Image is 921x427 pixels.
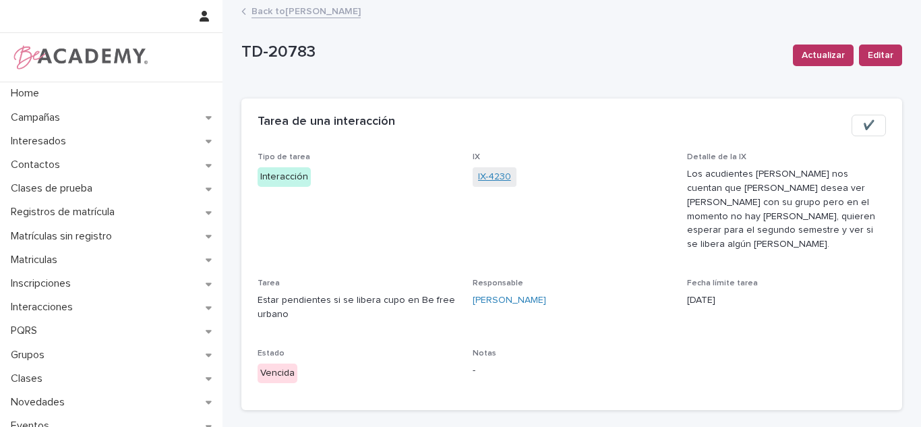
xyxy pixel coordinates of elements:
[5,182,103,195] p: Clases de prueba
[473,364,672,378] p: -
[258,293,456,322] p: Estar pendientes si se libera cupo en Be free urbano
[473,153,480,161] span: IX
[687,153,746,161] span: Detalle de la IX
[859,45,902,66] button: Editar
[251,3,361,18] a: Back to[PERSON_NAME]
[5,324,48,337] p: PQRS
[258,364,297,383] div: Vencida
[258,115,395,130] h2: Tarea de una interacción
[258,167,311,187] div: Interacción
[687,279,758,287] span: Fecha límite tarea
[5,254,68,266] p: Matriculas
[5,396,76,409] p: Novedades
[852,115,886,136] button: ✔️
[473,279,523,287] span: Responsable
[5,206,125,219] p: Registros de matrícula
[868,49,893,62] span: Editar
[5,230,123,243] p: Matrículas sin registro
[258,279,280,287] span: Tarea
[687,167,886,252] p: Los acudientes [PERSON_NAME] nos cuentan que [PERSON_NAME] desea ver [PERSON_NAME] con su grupo p...
[478,170,511,184] a: IX-4230
[258,153,310,161] span: Tipo de tarea
[863,119,874,132] span: ✔️
[258,349,285,358] span: Estado
[687,293,886,308] p: [DATE]
[793,45,854,66] button: Actualizar
[11,44,149,71] img: WPrjXfSUmiLcdUfaYY4Q
[473,349,496,358] span: Notas
[5,87,50,100] p: Home
[802,49,845,62] span: Actualizar
[5,301,84,314] p: Interacciones
[5,349,55,362] p: Grupos
[5,372,53,385] p: Clases
[5,135,77,148] p: Interesados
[5,277,82,290] p: Inscripciones
[5,159,71,171] p: Contactos
[473,293,546,308] a: [PERSON_NAME]
[241,42,782,62] p: TD-20783
[5,111,71,124] p: Campañas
